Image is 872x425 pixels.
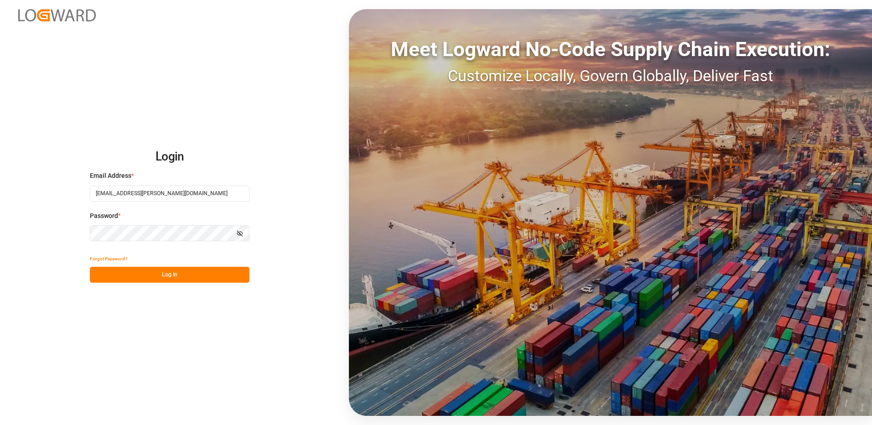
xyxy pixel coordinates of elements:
[90,142,249,171] h2: Login
[90,251,127,267] button: Forgot Password?
[90,171,131,181] span: Email Address
[349,64,872,88] div: Customize Locally, Govern Globally, Deliver Fast
[18,9,96,21] img: Logward_new_orange.png
[90,211,118,221] span: Password
[90,186,249,202] input: Enter your email
[349,34,872,64] div: Meet Logward No-Code Supply Chain Execution:
[90,267,249,283] button: Log In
